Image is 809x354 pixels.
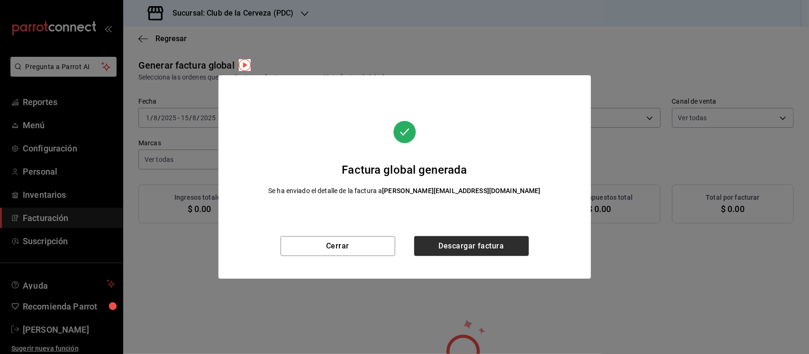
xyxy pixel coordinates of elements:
[281,236,395,256] button: Cerrar
[382,187,540,195] strong: [PERSON_NAME][EMAIL_ADDRESS][DOMAIN_NAME]
[268,161,541,178] div: Factura global generada
[414,236,529,256] button: Descargar factura
[239,59,251,71] img: Tooltip marker
[268,186,541,196] div: Se ha enviado el detalle de la factura a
